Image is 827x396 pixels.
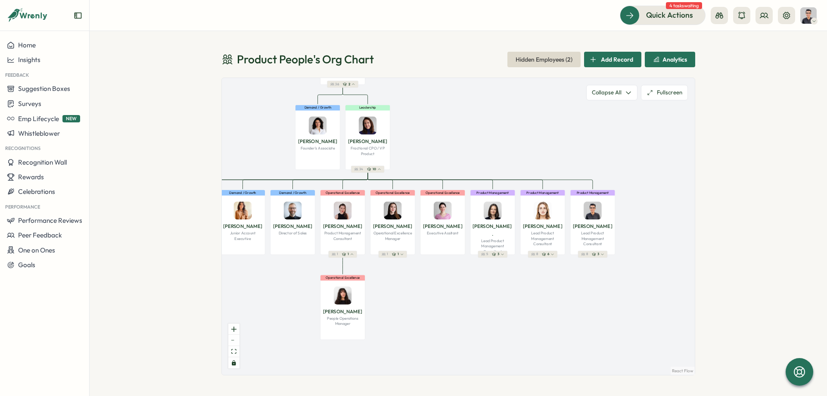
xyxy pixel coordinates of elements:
[234,201,252,219] img: Mariana Silva
[222,231,263,241] p: Junior Account Executive
[323,308,363,315] p: [PERSON_NAME]
[62,115,80,122] span: NEW
[320,190,365,196] div: Operational Excellence
[522,231,563,246] p: Lead Product Management Consultant
[18,41,36,49] span: Home
[298,137,338,145] p: [PERSON_NAME]
[473,238,513,254] p: Lead Product Management Consultant
[345,105,390,170] div: LeadershipViktoria Korzhova[PERSON_NAME]Fractional CPO / VP Product3410
[359,116,377,134] img: Viktoria Korzhova
[586,85,637,100] button: Collapse All
[320,275,365,340] div: Operational ExcellenceKelly Rosa[PERSON_NAME]People Operations Manager
[666,2,702,9] span: 4 tasks waiting
[641,85,688,100] button: Fullscreen
[373,222,413,230] p: [PERSON_NAME]
[348,82,350,87] span: 2
[359,167,363,171] span: 34
[570,190,615,255] div: Product ManagementHasan Naqvi[PERSON_NAME]Lead Product Management Consultant83
[220,190,265,255] div: Demand / GrowthMariana Silva[PERSON_NAME]Junior Account Executive
[420,190,465,255] div: Operational ExcellenceKetevan Dzukaevi[PERSON_NAME]Executive Assitant
[387,252,388,256] span: 1
[800,7,817,24] img: Hasan Naqvi
[547,252,549,256] span: 6
[427,231,458,236] p: Executive Assitant
[329,251,357,258] button: 11
[320,190,365,255] div: Operational ExcellenceAxi Molnar[PERSON_NAME]Product Management Consultant11
[348,252,349,256] span: 1
[345,105,390,111] div: Leadership
[646,9,693,21] span: Quick Actions
[434,201,452,219] img: Ketevan Dzukaevi
[18,84,70,93] span: Suggestion Boxes
[301,146,335,151] p: Founder's Associate
[379,251,407,258] button: 11
[484,201,502,219] img: Elisabetta ​Casagrande
[473,222,513,238] p: [PERSON_NAME] ​.
[18,216,82,225] span: Performance Reviews
[373,231,413,241] p: Operational Excellence Manager
[516,52,572,67] span: Hidden Employees ( 2 )
[221,190,265,196] div: Demand / Growth
[337,252,338,256] span: 1
[573,222,612,230] p: [PERSON_NAME]
[470,190,515,255] div: Product ManagementElisabetta ​Casagrande[PERSON_NAME] ​.Lead Product Management Consultant53
[273,222,313,230] p: [PERSON_NAME]
[223,222,263,230] p: [PERSON_NAME]
[295,105,340,111] div: Demand / Growth
[18,231,62,239] span: Peer Feedback
[478,251,507,258] button: 53
[497,252,499,256] span: 3
[18,115,59,123] span: Emp Lifecycle
[486,252,488,256] span: 5
[584,201,602,219] img: Hasan Naqvi
[320,20,365,85] div: 362
[284,201,302,219] img: Michael Johannes
[270,190,315,196] div: Demand / Growth
[295,105,340,170] div: Demand / GrowthValentina Gonzalez[PERSON_NAME]Founder's Associate
[334,201,352,219] img: Axi Molnar
[662,56,687,62] span: Analytics
[320,275,365,281] div: Operational Excellence
[620,6,706,25] button: Quick Actions
[470,190,515,196] div: Product Management
[348,137,388,145] p: [PERSON_NAME]
[398,252,399,256] span: 1
[327,81,358,88] button: 362
[270,190,315,255] div: Demand / GrowthMichael Johannes[PERSON_NAME]Director of Sales
[528,251,557,258] button: 86
[323,231,363,241] p: Product Management Consultant
[323,222,363,230] p: [PERSON_NAME]
[348,146,388,156] p: Fractional CPO / VP Product
[507,52,581,67] button: Hidden Employees (2)
[534,201,552,219] img: Friederike Giese
[520,190,565,196] div: Product Management
[370,190,415,255] div: Operational ExcellenceElena Ladushyna[PERSON_NAME]Operational Excellence Manager11
[18,187,55,196] span: Celebrations
[18,246,55,254] span: One on Ones
[228,357,239,368] button: toggle interactivity
[523,222,563,230] p: [PERSON_NAME]
[279,231,307,236] p: Director of Sales
[570,190,615,196] div: Product Management
[18,56,40,64] span: Insights
[18,261,35,269] span: Goals
[572,231,613,246] p: Lead Product Management Consultant
[601,52,633,67] span: Add Record
[384,201,402,219] img: Elena Ladushyna
[423,222,463,230] p: [PERSON_NAME]
[672,368,693,374] a: React Flow attribution
[18,158,67,166] span: Recognition Wall
[597,252,599,256] span: 3
[370,190,415,196] div: Operational Excellence
[586,252,588,256] span: 8
[237,52,374,67] span: Product People 's Org Chart
[309,116,327,134] img: Valentina Gonzalez
[420,190,465,196] div: Operational Excellence
[323,316,363,327] p: People Operations Manager
[578,251,607,258] button: 83
[536,252,538,256] span: 8
[228,335,239,346] button: zoom out
[373,167,376,171] span: 10
[334,287,352,305] img: Kelly Rosa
